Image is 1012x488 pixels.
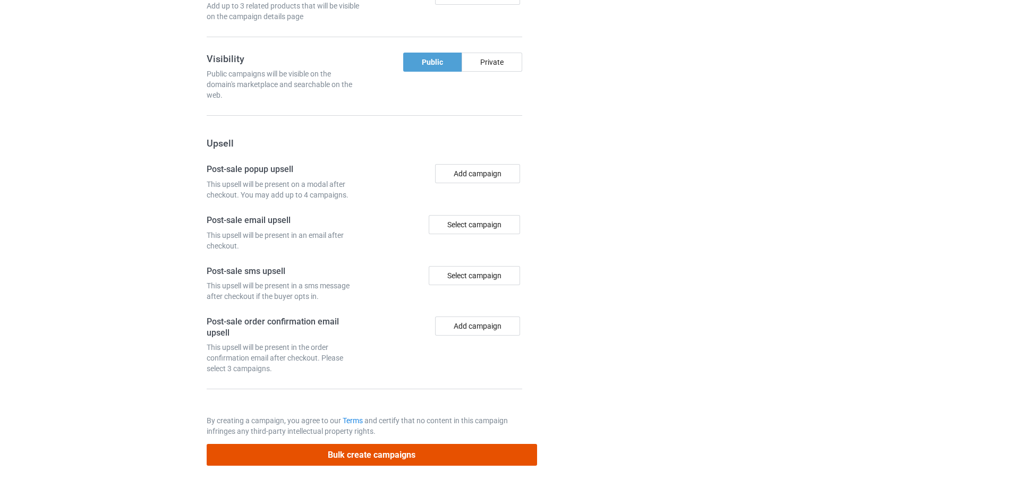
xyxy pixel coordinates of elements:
[207,342,361,374] div: This upsell will be present in the order confirmation email after checkout. Please select 3 campa...
[462,53,522,72] div: Private
[207,316,361,338] h4: Post-sale order confirmation email upsell
[429,266,520,285] div: Select campaign
[207,230,361,251] div: This upsell will be present in an email after checkout.
[207,179,361,200] div: This upsell will be present on a modal after checkout. You may add up to 4 campaigns.
[207,69,361,100] div: Public campaigns will be visible on the domain's marketplace and searchable on the web.
[207,280,361,302] div: This upsell will be present in a sms message after checkout if the buyer opts in.
[403,53,462,72] div: Public
[207,53,361,65] h3: Visibility
[429,215,520,234] div: Select campaign
[343,416,363,425] a: Terms
[207,1,361,22] div: Add up to 3 related products that will be visible on the campaign details page
[207,137,522,149] h3: Upsell
[207,415,522,436] p: By creating a campaign, you agree to our and certify that no content in this campaign infringes a...
[207,164,361,175] h4: Post-sale popup upsell
[207,215,361,226] h4: Post-sale email upsell
[435,164,520,183] button: Add campaign
[435,316,520,336] button: Add campaign
[207,266,361,277] h4: Post-sale sms upsell
[207,444,537,466] button: Bulk create campaigns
